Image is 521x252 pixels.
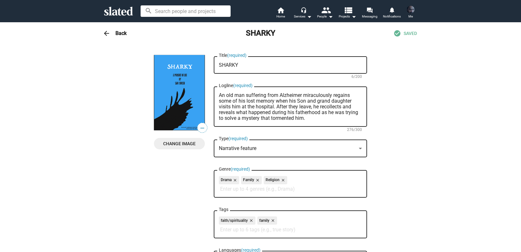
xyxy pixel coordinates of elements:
[292,6,314,20] button: Services
[280,177,285,183] mat-icon: close
[301,7,306,13] mat-icon: headset_mic
[232,177,237,183] mat-icon: close
[499,230,515,246] iframe: Intercom live chat
[351,74,362,79] mat-hint: 6/200
[276,13,285,20] span: Home
[241,176,262,184] mat-chip: Family
[403,4,418,21] button: Sam SureshMe
[115,30,127,37] h3: Back
[277,6,284,14] mat-icon: home
[269,6,292,20] a: Home
[389,7,395,13] mat-icon: notifications
[347,127,362,133] mat-hint: 276/300
[159,138,200,149] span: Change Image
[154,55,205,130] img: SHARKY
[381,6,403,20] a: Notifications
[264,176,287,184] mat-chip: Religion
[219,216,255,225] mat-chip: faith/spirituality
[362,13,378,20] span: Messaging
[339,13,356,20] span: Projects
[246,28,275,38] h2: SHARKY
[257,216,277,225] mat-chip: family
[219,145,256,151] span: Narrative feature
[269,218,275,223] mat-icon: close
[366,7,372,13] mat-icon: forum
[198,124,207,132] span: —
[383,13,401,20] span: Notifications
[305,13,313,20] mat-icon: arrow_drop_down
[220,186,363,192] input: Enter up to 4 genres (e.g., Drama)
[350,13,358,20] mat-icon: arrow_drop_down
[254,177,260,183] mat-icon: close
[141,5,231,17] input: Search people and projects
[317,13,333,20] div: People
[404,31,417,37] span: SAVED
[220,227,363,233] input: Enter up to 6 tags (e.g., true story)
[103,30,110,37] mat-icon: arrow_back
[321,5,330,15] mat-icon: people
[219,176,239,184] mat-chip: Drama
[344,5,353,15] mat-icon: view_list
[327,13,334,20] mat-icon: arrow_drop_down
[314,6,336,20] button: People
[336,6,358,20] button: Projects
[294,13,312,20] div: Services
[408,13,413,20] span: Me
[358,6,381,20] a: Messaging
[154,138,205,149] button: Change Image
[393,30,401,37] mat-icon: check_circle
[248,218,254,223] mat-icon: close
[407,6,414,13] img: Sam Suresh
